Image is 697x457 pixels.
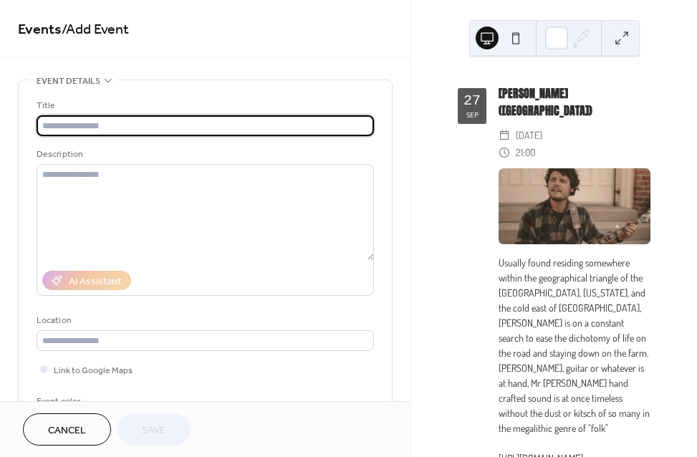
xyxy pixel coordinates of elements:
div: Event color [37,394,144,409]
span: Link to Google Maps [54,363,133,378]
div: Sep [466,111,479,118]
span: / Add Event [62,16,129,44]
div: Title [37,98,371,113]
a: Events [18,16,62,44]
div: ​ [499,127,510,144]
span: Event details [37,74,100,89]
div: Location [37,313,371,328]
span: Cancel [48,423,86,438]
div: [PERSON_NAME] ([GEOGRAPHIC_DATA]) [499,85,650,120]
div: 27 [463,94,481,108]
button: Cancel [23,413,111,446]
div: Description [37,147,371,162]
span: 21:00 [516,144,535,161]
div: ​ [499,144,510,161]
span: [DATE] [516,127,542,144]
